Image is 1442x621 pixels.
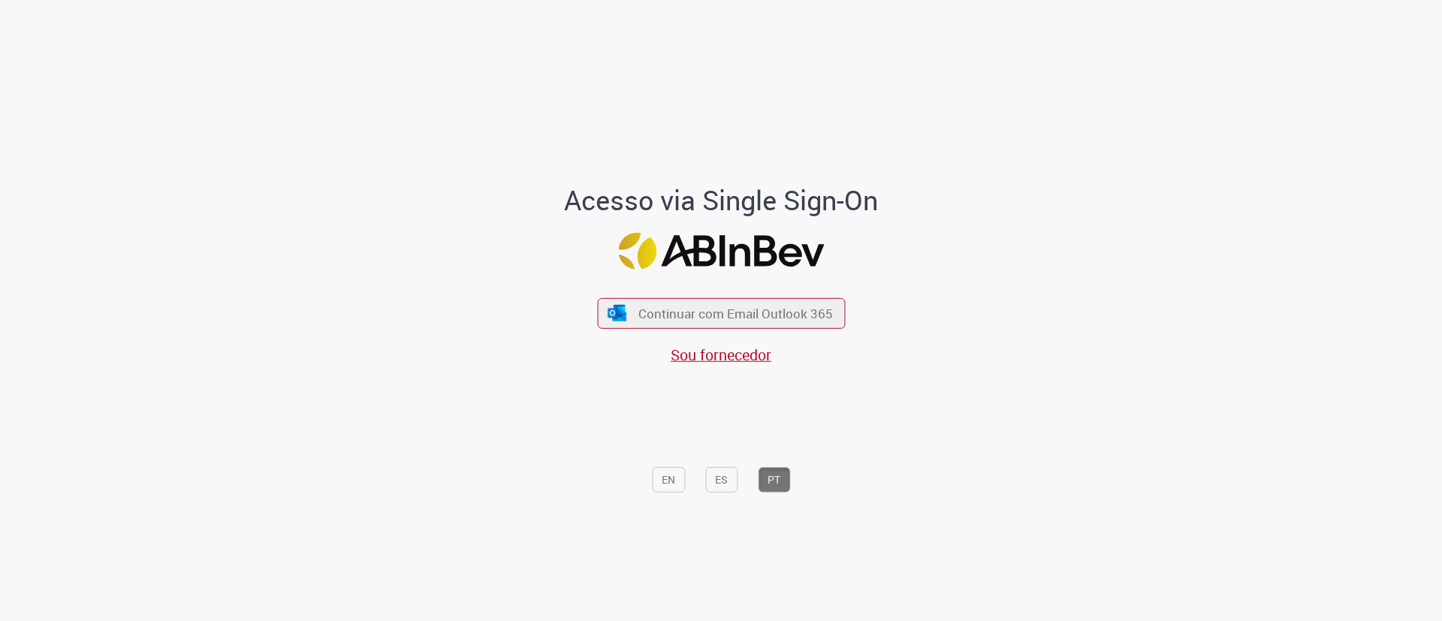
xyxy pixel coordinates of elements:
img: ícone Azure/Microsoft 360 [607,305,628,321]
a: Sou fornecedor [671,345,771,365]
button: EN [652,467,685,493]
span: Continuar com Email Outlook 365 [638,305,833,322]
button: ícone Azure/Microsoft 360 Continuar com Email Outlook 365 [597,298,845,329]
img: Logo ABInBev [618,233,824,270]
h1: Acesso via Single Sign-On [513,185,930,216]
button: PT [758,467,790,493]
button: ES [705,467,738,493]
